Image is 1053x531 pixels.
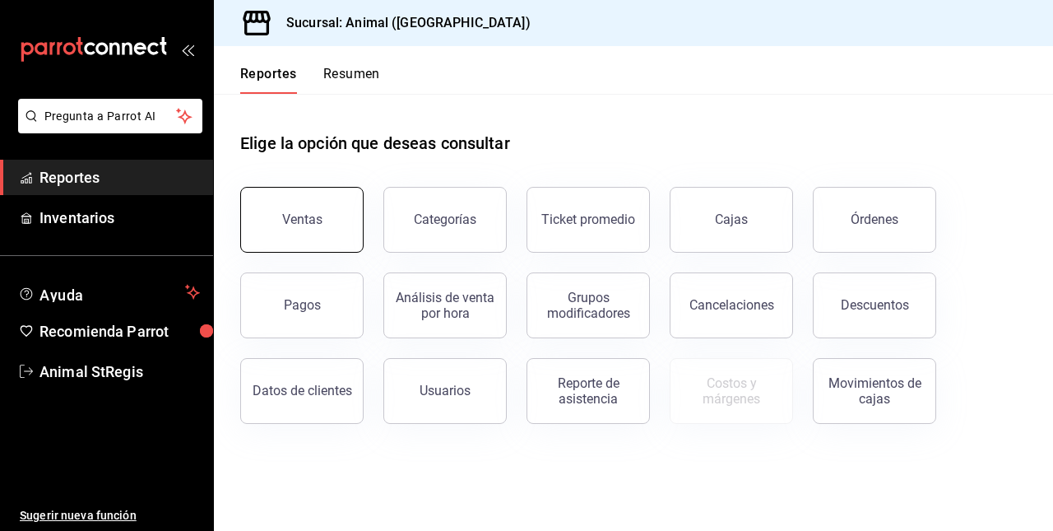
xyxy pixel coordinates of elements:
[670,358,793,424] button: Contrata inventarios para ver este reporte
[383,272,507,338] button: Análisis de venta por hora
[670,272,793,338] button: Cancelaciones
[813,187,936,253] button: Órdenes
[240,272,364,338] button: Pagos
[823,375,925,407] div: Movimientos de cajas
[526,187,650,253] button: Ticket promedio
[20,509,137,522] font: Sugerir nueva función
[240,358,364,424] button: Datos de clientes
[240,187,364,253] button: Ventas
[383,187,507,253] button: Categorías
[537,375,639,407] div: Reporte de asistencia
[240,66,380,94] div: Pestañas de navegación
[39,282,179,302] span: Ayuda
[394,290,496,321] div: Análisis de venta por hora
[273,13,531,33] h3: Sucursal: Animal ([GEOGRAPHIC_DATA])
[39,323,169,340] font: Recomienda Parrot
[39,363,143,380] font: Animal StRegis
[689,297,774,313] div: Cancelaciones
[680,375,782,407] div: Costos y márgenes
[383,358,507,424] button: Usuarios
[282,212,322,227] div: Ventas
[18,99,202,133] button: Pregunta a Parrot AI
[420,383,471,398] div: Usuarios
[851,212,898,227] div: Órdenes
[841,297,909,313] div: Descuentos
[240,66,297,82] font: Reportes
[12,119,202,137] a: Pregunta a Parrot AI
[39,169,100,186] font: Reportes
[813,358,936,424] button: Movimientos de cajas
[39,209,114,226] font: Inventarios
[181,43,194,56] button: open_drawer_menu
[323,66,380,94] button: Resumen
[526,358,650,424] button: Reporte de asistencia
[537,290,639,321] div: Grupos modificadores
[284,297,321,313] div: Pagos
[813,272,936,338] button: Descuentos
[240,131,510,156] h1: Elige la opción que deseas consultar
[526,272,650,338] button: Grupos modificadores
[541,212,635,227] div: Ticket promedio
[44,108,177,125] span: Pregunta a Parrot AI
[670,187,793,253] a: Cajas
[715,210,749,230] div: Cajas
[253,383,352,398] div: Datos de clientes
[414,212,476,227] div: Categorías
